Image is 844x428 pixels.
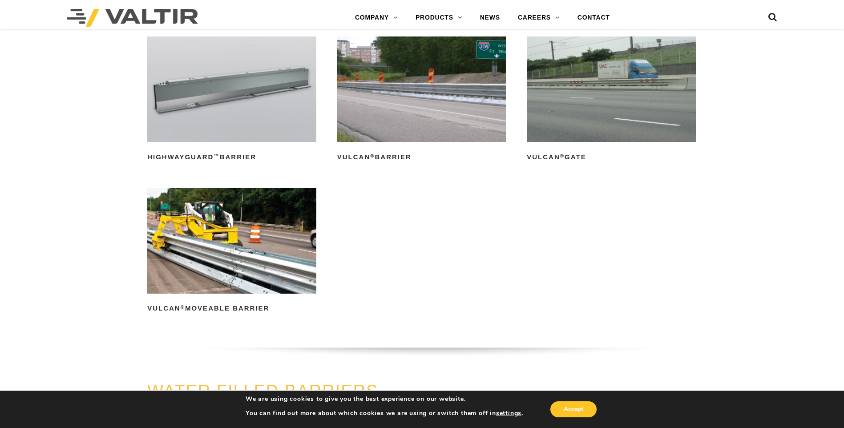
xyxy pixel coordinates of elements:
h2: Vulcan Gate [527,150,696,164]
a: Vulcan®Moveable Barrier [147,188,316,316]
sup: ™ [214,153,219,158]
h2: Vulcan Moveable Barrier [147,302,316,316]
button: Accept [550,401,597,417]
img: Valtir [67,9,198,27]
sup: ® [181,304,185,310]
button: settings [496,409,521,417]
a: HighwayGuard™Barrier [147,36,316,164]
a: Vulcan®Barrier [337,36,506,164]
p: We are using cookies to give you the best experience on our website. [246,395,523,403]
sup: ® [560,153,565,158]
a: CAREERS [509,9,569,27]
a: Vulcan®Gate [527,36,696,164]
p: You can find out more about which cookies we are using or switch them off in . [246,409,523,417]
sup: ® [370,153,375,158]
a: COMPANY [346,9,407,27]
h2: HighwayGuard Barrier [147,150,316,164]
a: NEWS [471,9,509,27]
a: PRODUCTS [407,9,471,27]
a: CONTACT [569,9,619,27]
h2: Vulcan Barrier [337,150,506,164]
